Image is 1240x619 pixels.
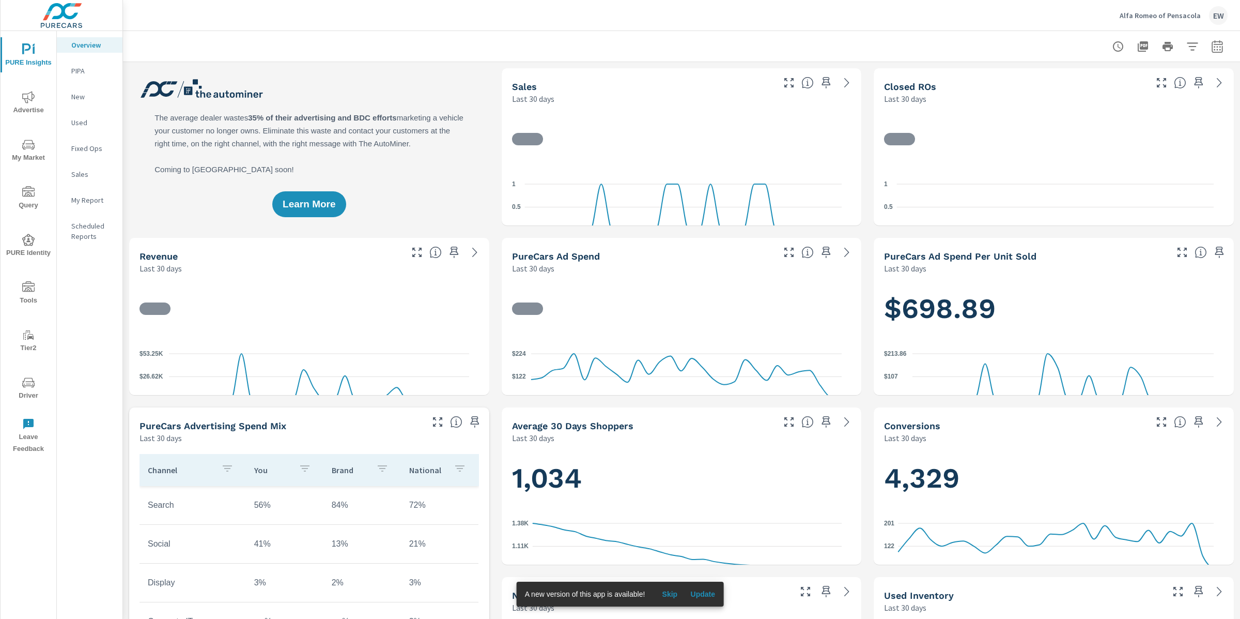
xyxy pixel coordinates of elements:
[884,590,954,601] h5: Used Inventory
[884,180,888,187] text: 1
[71,66,114,76] p: PIPA
[246,492,323,518] td: 56%
[781,414,797,430] button: Make Fullscreen
[884,461,1223,496] h1: 4,329
[884,542,894,550] text: 122
[797,583,814,600] button: Make Fullscreen
[884,81,936,92] h5: Closed ROs
[884,601,926,614] p: Last 30 days
[512,251,600,262] h5: PureCars Ad Spend
[4,418,53,455] span: Leave Feedback
[57,192,122,208] div: My Report
[1207,36,1228,57] button: Select Date Range
[139,262,182,275] p: Last 30 days
[139,432,182,444] p: Last 30 days
[467,244,483,261] a: See more details in report
[401,531,478,557] td: 21%
[4,329,53,354] span: Tier2
[429,246,442,259] span: Total sales revenue over the selected date range. [Source: This data is sourced from the dealer’s...
[653,586,686,602] button: Skip
[1190,583,1207,600] span: Save this to your personalized report
[801,416,814,428] span: A rolling 30 day total of daily Shoppers on the dealership website, averaged over the selected da...
[1174,77,1186,89] span: Number of Repair Orders Closed by the selected dealership group over the selected time range. [So...
[71,169,114,179] p: Sales
[1174,244,1190,261] button: Make Fullscreen
[246,531,323,557] td: 41%
[71,143,114,154] p: Fixed Ops
[71,117,114,128] p: Used
[512,81,537,92] h5: Sales
[71,221,114,241] p: Scheduled Reports
[1182,36,1203,57] button: Apply Filters
[139,373,163,380] text: $26.62K
[690,590,715,599] span: Update
[450,416,462,428] span: This table looks at how you compare to the amount of budget you spend per channel as opposed to y...
[884,251,1036,262] h5: PureCars Ad Spend Per Unit Sold
[1211,244,1228,261] span: Save this to your personalized report
[1174,416,1186,428] span: The number of dealer-specified goals completed by a visitor. [Source: This data is provided by th...
[1170,583,1186,600] button: Make Fullscreen
[1157,36,1178,57] button: Print Report
[254,465,290,475] p: You
[57,218,122,244] div: Scheduled Reports
[512,432,554,444] p: Last 30 days
[1211,583,1228,600] a: See more details in report
[525,590,645,598] span: A new version of this app is available!
[884,420,940,431] h5: Conversions
[839,583,855,600] a: See more details in report
[839,74,855,91] a: See more details in report
[512,203,521,210] text: 0.5
[512,93,554,105] p: Last 30 days
[1133,36,1153,57] button: "Export Report to PDF"
[401,492,478,518] td: 72%
[512,420,633,431] h5: Average 30 Days Shoppers
[148,465,213,475] p: Channel
[71,195,114,205] p: My Report
[4,186,53,212] span: Query
[884,432,926,444] p: Last 30 days
[512,180,516,187] text: 1
[686,586,719,602] button: Update
[839,244,855,261] a: See more details in report
[1120,11,1201,20] p: Alfa Romeo of Pensacola
[839,414,855,430] a: See more details in report
[801,77,814,89] span: Number of vehicles sold by the dealership over the selected date range. [Source: This data is sou...
[1209,6,1228,25] div: EW
[1190,414,1207,430] span: Save this to your personalized report
[884,93,926,105] p: Last 30 days
[1153,74,1170,91] button: Make Fullscreen
[246,570,323,596] td: 3%
[884,262,926,275] p: Last 30 days
[139,492,246,518] td: Search
[512,461,851,496] h1: 1,034
[884,373,898,380] text: $107
[71,92,114,102] p: New
[323,492,401,518] td: 84%
[139,420,286,431] h5: PureCars Advertising Spend Mix
[139,350,163,357] text: $53.25K
[884,291,1223,326] h1: $698.89
[781,74,797,91] button: Make Fullscreen
[1211,74,1228,91] a: See more details in report
[884,519,894,526] text: 201
[1153,414,1170,430] button: Make Fullscreen
[512,601,554,614] p: Last 30 days
[1195,246,1207,259] span: Average cost of advertising per each vehicle sold at the dealer over the selected date range. The...
[818,74,834,91] span: Save this to your personalized report
[429,414,446,430] button: Make Fullscreen
[512,262,554,275] p: Last 30 days
[71,40,114,50] p: Overview
[512,519,529,526] text: 1.38K
[57,89,122,104] div: New
[139,531,246,557] td: Social
[467,414,483,430] span: Save this to your personalized report
[332,465,368,475] p: Brand
[818,244,834,261] span: Save this to your personalized report
[4,139,53,164] span: My Market
[4,281,53,307] span: Tools
[4,43,53,69] span: PURE Insights
[4,91,53,116] span: Advertise
[57,141,122,156] div: Fixed Ops
[4,234,53,259] span: PURE Identity
[512,373,526,380] text: $122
